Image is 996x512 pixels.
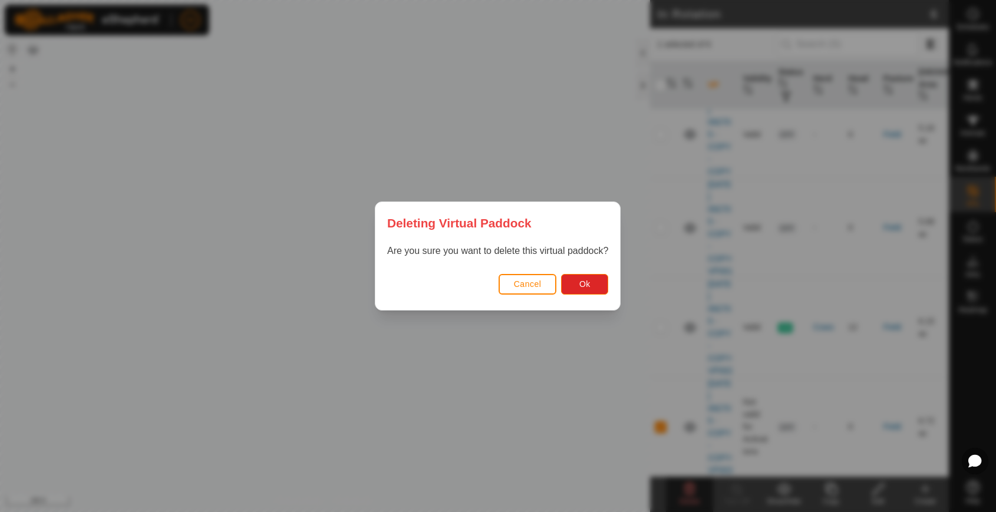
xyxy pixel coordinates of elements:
span: Ok [579,279,591,289]
button: Ok [562,274,609,295]
span: Cancel [514,279,542,289]
button: Cancel [499,274,557,295]
p: Are you sure you want to delete this virtual paddock? [387,244,608,258]
span: Deleting Virtual Paddock [387,214,532,232]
